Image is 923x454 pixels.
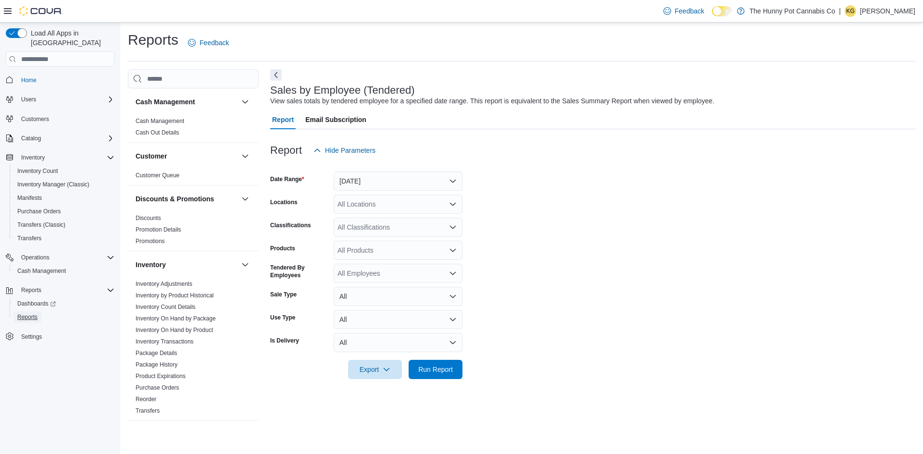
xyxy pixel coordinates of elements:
a: Inventory by Product Historical [136,292,214,299]
button: All [334,310,462,329]
button: Purchase Orders [10,205,118,218]
button: Inventory Count [10,164,118,178]
button: Settings [2,330,118,344]
a: Inventory On Hand by Package [136,315,216,322]
button: Inventory [17,152,49,163]
button: Customers [2,112,118,126]
label: Is Delivery [270,337,299,344]
span: Package History [136,361,177,368]
h3: Report [270,145,302,156]
span: Inventory Manager (Classic) [17,181,89,188]
span: Inventory [17,152,114,163]
span: Package Details [136,349,177,357]
a: Purchase Orders [13,206,65,217]
button: Reports [10,310,118,324]
button: Customer [136,151,237,161]
a: Promotions [136,238,165,245]
span: Users [17,94,114,105]
a: Inventory Count Details [136,304,196,310]
span: Inventory Count [17,167,58,175]
label: Use Type [270,314,295,321]
h3: Sales by Employee (Tendered) [270,85,415,96]
label: Locations [270,198,298,206]
button: Loyalty [239,429,251,440]
span: Inventory On Hand by Product [136,326,213,334]
a: Inventory On Hand by Product [136,327,213,333]
a: Product Expirations [136,373,186,380]
span: Inventory Manager (Classic) [13,179,114,190]
span: Settings [17,331,114,343]
span: Settings [21,333,42,341]
a: Promotion Details [136,226,181,233]
button: Open list of options [449,270,457,277]
div: Kelsey Gourdine [845,5,856,17]
label: Date Range [270,175,304,183]
a: Reports [13,311,41,323]
button: Cash Management [239,96,251,108]
span: Home [21,76,37,84]
a: Customer Queue [136,172,179,179]
a: Dashboards [10,297,118,310]
span: Inventory [21,154,45,161]
span: Export [354,360,396,379]
span: Cash Management [13,265,114,277]
a: Settings [17,331,46,343]
span: Users [21,96,36,103]
h3: Discounts & Promotions [136,194,214,204]
a: Inventory Transactions [136,338,194,345]
button: Export [348,360,402,379]
input: Dark Mode [712,6,732,16]
span: Transfers [17,234,41,242]
p: | [839,5,841,17]
span: Inventory Transactions [136,338,194,345]
span: Inventory Count Details [136,303,196,311]
a: Cash Management [13,265,70,277]
button: Transfers [10,232,118,245]
span: Transfers (Classic) [13,219,114,231]
div: Cash Management [128,115,259,142]
span: Run Report [418,365,453,374]
div: Inventory [128,278,259,420]
button: Inventory [136,260,237,270]
button: Operations [17,252,53,263]
span: Reorder [136,395,156,403]
span: KG [846,5,854,17]
button: Manifests [10,191,118,205]
span: Transfers [13,233,114,244]
button: Open list of options [449,246,457,254]
span: Cash Out Details [136,129,179,136]
p: The Hunny Pot Cannabis Co [749,5,835,17]
button: Users [17,94,40,105]
a: Inventory Adjustments [136,281,192,287]
button: Catalog [17,133,45,144]
button: Reports [2,283,118,297]
span: Email Subscription [305,110,366,129]
span: Catalog [21,135,41,142]
a: Inventory Count [13,165,62,177]
nav: Complex example [6,69,114,368]
span: Operations [17,252,114,263]
button: Operations [2,251,118,264]
button: Discounts & Promotions [136,194,237,204]
button: Cash Management [10,264,118,278]
span: Reports [21,286,41,294]
span: Manifests [17,194,42,202]
span: Reports [13,311,114,323]
a: Package Details [136,350,177,356]
span: Purchase Orders [136,384,179,392]
span: Transfers [136,407,160,415]
span: Report [272,110,294,129]
span: Customers [21,115,49,123]
a: Cash Management [136,118,184,124]
button: All [334,287,462,306]
label: Products [270,245,295,252]
button: Hide Parameters [310,141,379,160]
a: Customers [17,113,53,125]
a: Transfers (Classic) [13,219,69,231]
span: Product Expirations [136,372,186,380]
span: Inventory Count [13,165,114,177]
span: Home [17,74,114,86]
span: Dashboards [17,300,56,307]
